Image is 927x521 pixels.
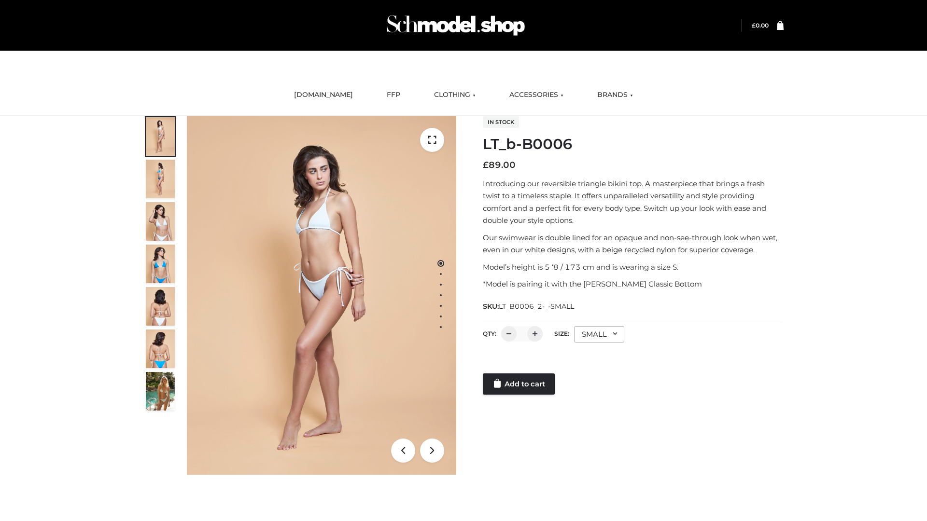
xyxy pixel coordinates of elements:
[146,160,175,198] img: ArielClassicBikiniTop_CloudNine_AzureSky_OW114ECO_2-scaled.jpg
[554,330,569,337] label: Size:
[590,84,640,106] a: BRANDS
[752,22,769,29] bdi: 0.00
[499,302,574,311] span: LT_B0006_2-_-SMALL
[379,84,407,106] a: FFP
[146,287,175,326] img: ArielClassicBikiniTop_CloudNine_AzureSky_OW114ECO_7-scaled.jpg
[483,330,496,337] label: QTY:
[483,373,555,395] a: Add to cart
[574,326,624,343] div: SMALL
[483,178,784,227] p: Introducing our reversible triangle bikini top. A masterpiece that brings a fresh twist to a time...
[146,372,175,411] img: Arieltop_CloudNine_AzureSky2.jpg
[146,245,175,283] img: ArielClassicBikiniTop_CloudNine_AzureSky_OW114ECO_4-scaled.jpg
[146,202,175,241] img: ArielClassicBikiniTop_CloudNine_AzureSky_OW114ECO_3-scaled.jpg
[383,6,528,44] img: Schmodel Admin 964
[483,261,784,274] p: Model’s height is 5 ‘8 / 173 cm and is wearing a size S.
[752,22,756,29] span: £
[483,136,784,153] h1: LT_b-B0006
[287,84,360,106] a: [DOMAIN_NAME]
[483,301,575,312] span: SKU:
[146,329,175,368] img: ArielClassicBikiniTop_CloudNine_AzureSky_OW114ECO_8-scaled.jpg
[427,84,483,106] a: CLOTHING
[187,116,456,475] img: ArielClassicBikiniTop_CloudNine_AzureSky_OW114ECO_1
[483,232,784,256] p: Our swimwear is double lined for an opaque and non-see-through look when wet, even in our white d...
[483,278,784,290] p: *Model is pairing it with the [PERSON_NAME] Classic Bottom
[146,117,175,156] img: ArielClassicBikiniTop_CloudNine_AzureSky_OW114ECO_1-scaled.jpg
[502,84,571,106] a: ACCESSORIES
[483,116,519,128] span: In stock
[483,160,516,170] bdi: 89.00
[752,22,769,29] a: £0.00
[483,160,489,170] span: £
